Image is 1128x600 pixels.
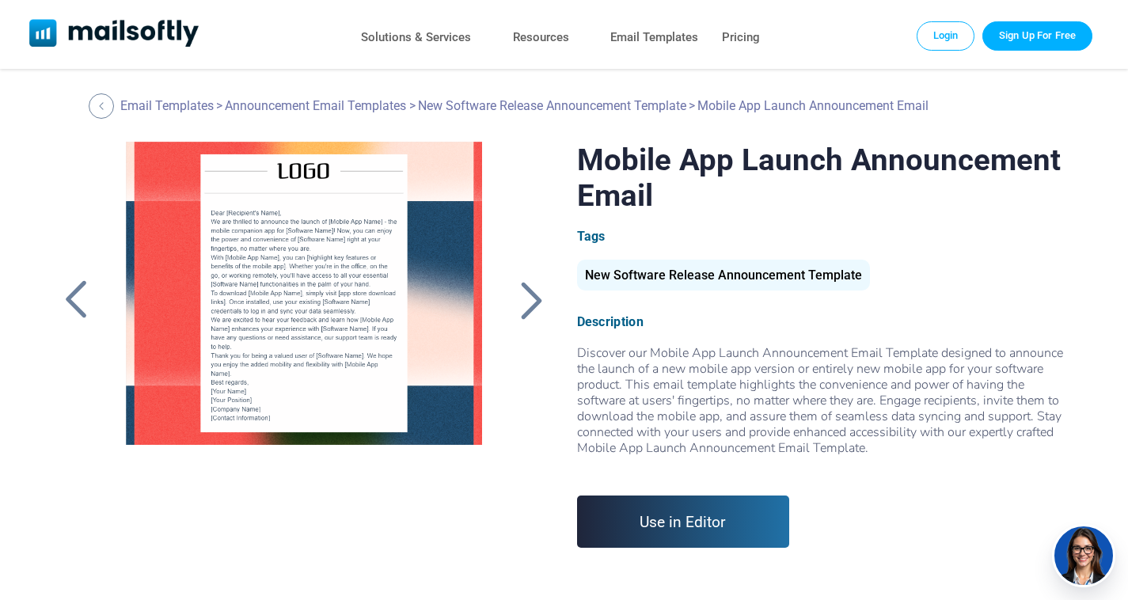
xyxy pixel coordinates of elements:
a: Use in Editor [577,496,790,548]
a: Announcement Email Templates [225,98,406,113]
div: New Software Release Announcement Template [577,260,870,291]
a: Back [511,279,551,321]
a: Back [56,279,96,321]
a: Trial [982,21,1092,50]
h1: Mobile App Launch Announcement Email [577,142,1072,213]
a: New Software Release Announcement Template [418,98,686,113]
a: Login [917,21,975,50]
a: Back [89,93,118,119]
a: Resources [513,26,569,49]
a: Mobile App Launch Announcement Email [106,142,502,537]
span: Discover our Mobile App Launch Announcement Email Template designed to announce the launch of a n... [577,344,1072,472]
div: Description [577,314,1072,329]
a: Pricing [722,26,760,49]
a: Solutions & Services [361,26,471,49]
a: Email Templates [120,98,214,113]
a: Mailsoftly [29,19,199,50]
a: New Software Release Announcement Template [577,274,870,281]
div: Tags [577,229,1072,244]
a: Email Templates [610,26,698,49]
